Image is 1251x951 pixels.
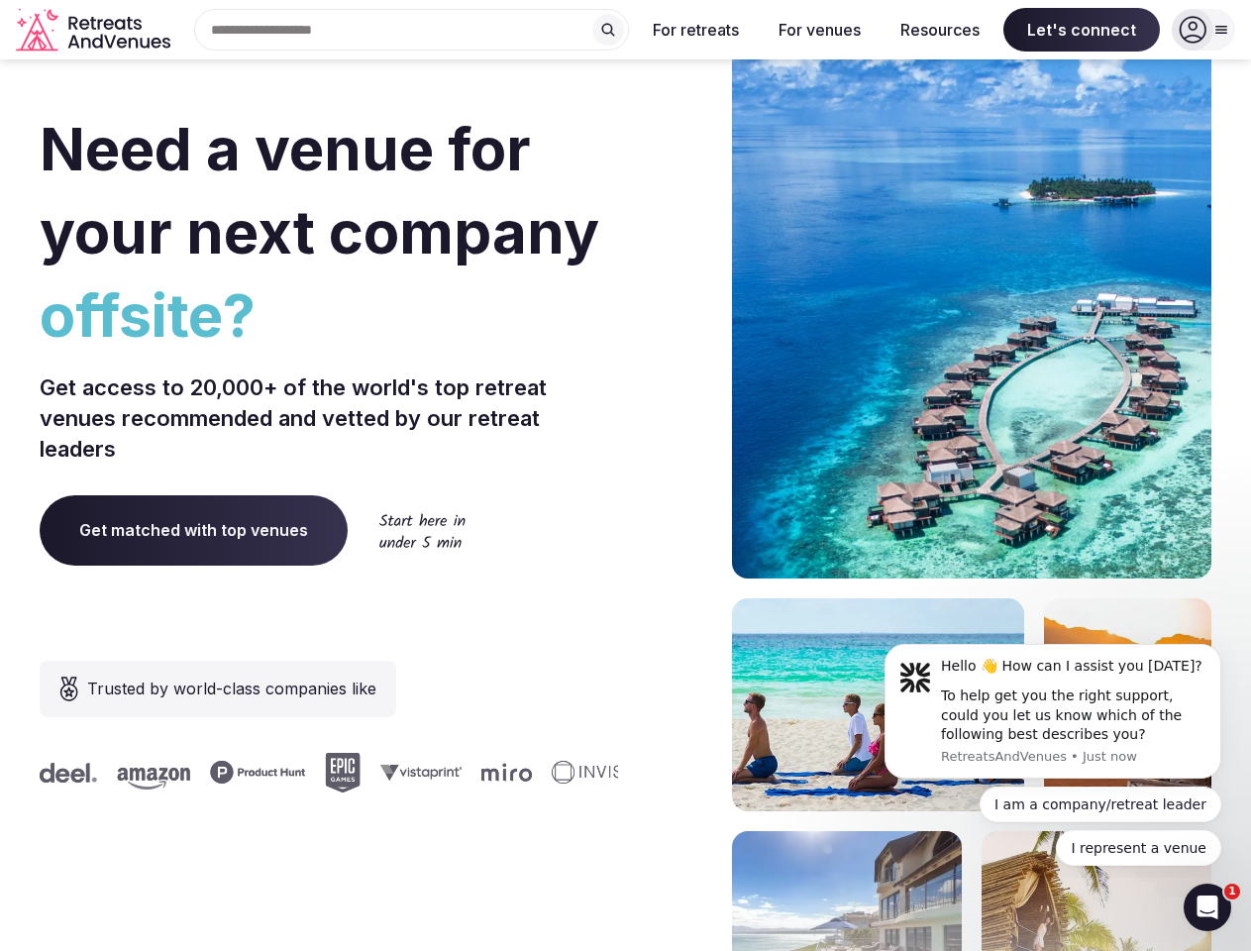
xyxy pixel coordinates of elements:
button: For venues [763,8,877,52]
img: woman sitting in back of truck with camels [1044,598,1211,811]
span: Let's connect [1003,8,1160,52]
svg: Vistaprint company logo [379,764,461,781]
svg: Retreats and Venues company logo [16,8,174,53]
span: offsite? [40,273,618,357]
iframe: Intercom notifications message [855,626,1251,878]
button: For retreats [637,8,755,52]
a: Get matched with top venues [40,495,348,565]
svg: Invisible company logo [551,761,660,785]
span: Need a venue for your next company [40,113,599,267]
img: Start here in under 5 min [379,513,466,548]
img: yoga on tropical beach [732,598,1024,811]
button: Resources [885,8,995,52]
p: Get access to 20,000+ of the world's top retreat venues recommended and vetted by our retreat lea... [40,372,618,464]
iframe: Intercom live chat [1184,884,1231,931]
svg: Deel company logo [39,763,96,783]
a: Visit the homepage [16,8,174,53]
svg: Miro company logo [480,763,531,782]
span: 1 [1224,884,1240,899]
span: Trusted by world-class companies like [87,677,376,700]
svg: Epic Games company logo [324,753,360,792]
